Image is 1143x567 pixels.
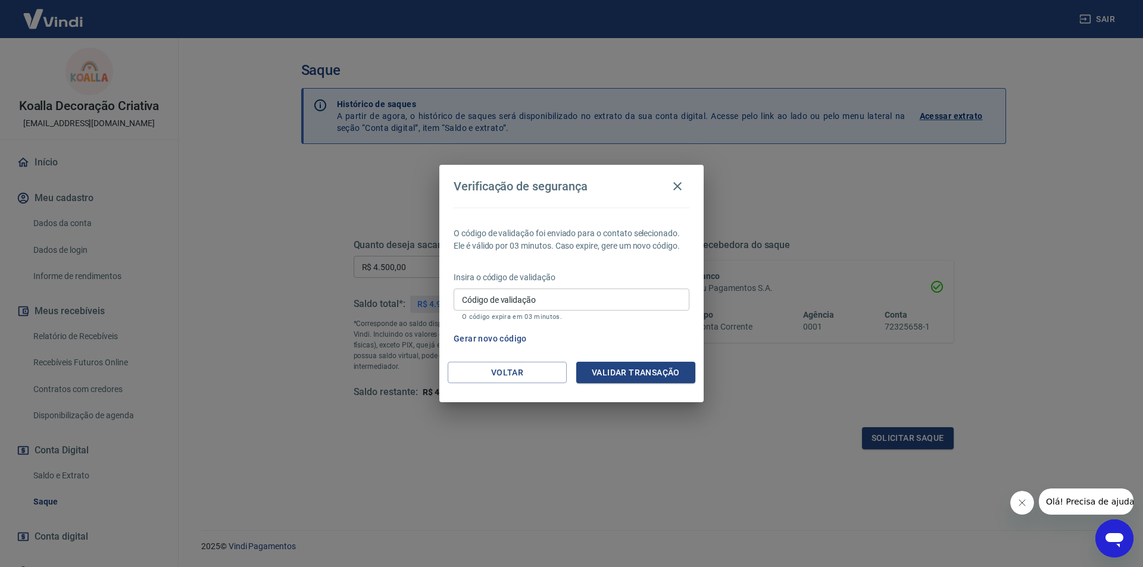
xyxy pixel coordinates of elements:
h4: Verificação de segurança [454,179,588,193]
p: Insira o código de validação [454,271,689,284]
span: Olá! Precisa de ajuda? [7,8,100,18]
iframe: Botão para abrir a janela de mensagens [1095,519,1133,557]
p: O código expira em 03 minutos. [462,313,681,321]
iframe: Mensagem da empresa [1039,488,1133,515]
p: O código de validação foi enviado para o contato selecionado. Ele é válido por 03 minutos. Caso e... [454,227,689,252]
button: Voltar [448,362,567,384]
iframe: Fechar mensagem [1010,491,1034,515]
button: Validar transação [576,362,695,384]
button: Gerar novo código [449,328,532,350]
